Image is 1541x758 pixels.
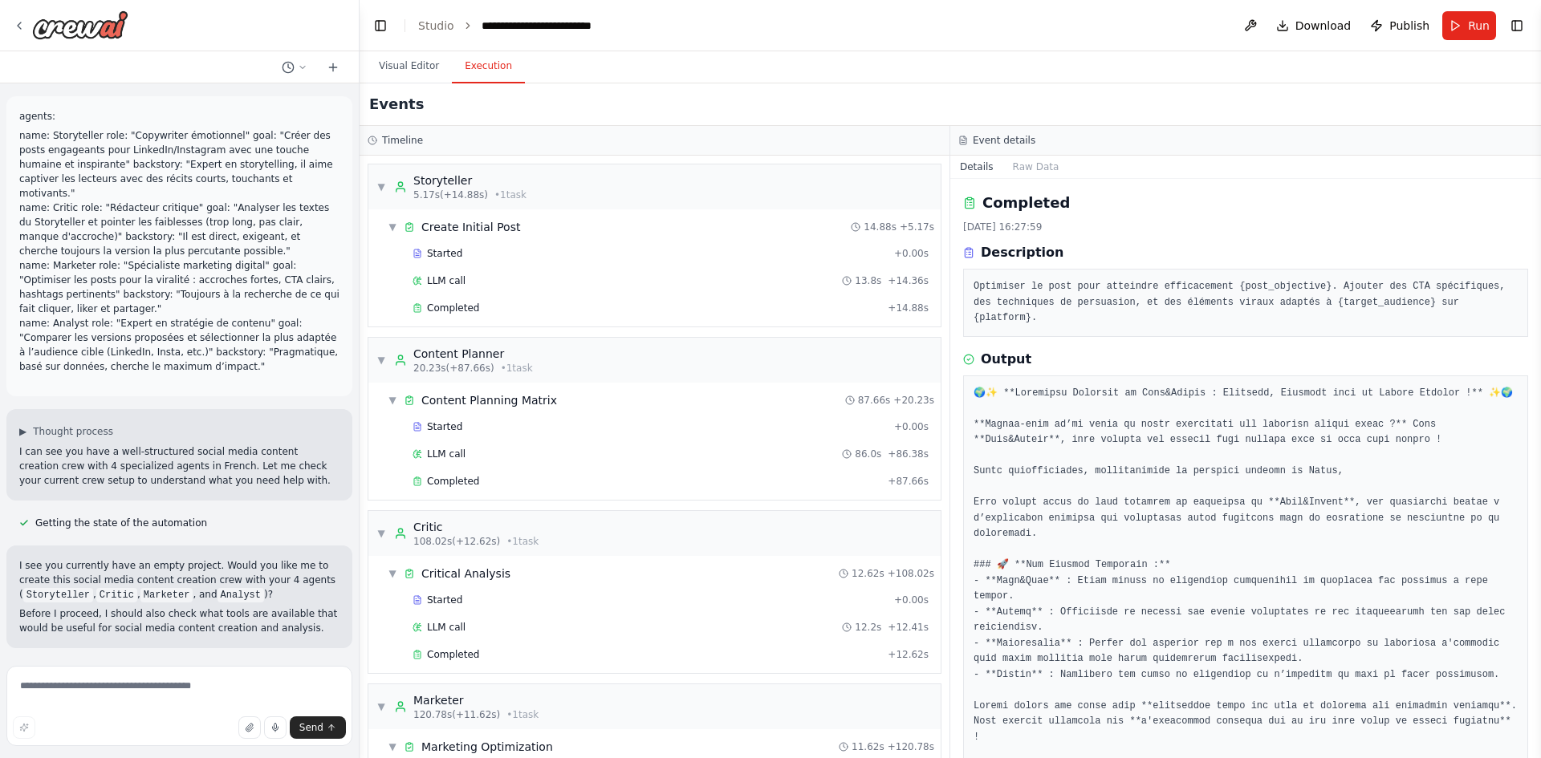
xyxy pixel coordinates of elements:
[413,535,500,548] span: 108.02s (+12.62s)
[427,420,462,433] span: Started
[427,648,479,661] span: Completed
[894,420,929,433] span: + 0.00s
[413,692,539,708] div: Marketer
[888,648,929,661] span: + 12.62s
[19,258,340,316] p: name: Marketer role: "Spécialiste marketing digital" goal: "Optimiser les posts pour la viralité ...
[413,519,539,535] div: Critic
[950,156,1003,178] button: Details
[1468,18,1490,34] span: Run
[19,128,340,201] p: name: Storyteller role: "Copywriter émotionnel" goal: "Créer des posts engageants pour LinkedIn/I...
[1364,11,1436,40] button: Publish
[501,362,533,375] span: • 1 task
[19,109,340,124] p: agents:
[855,621,881,634] span: 12.2s
[888,475,929,488] span: + 87.66s
[388,221,397,233] span: ▼
[413,708,500,721] span: 120.78s (+11.62s)
[23,588,93,602] code: Storyteller
[427,594,462,606] span: Started
[427,621,466,634] span: LLM call
[366,50,452,83] button: Visual Editor
[376,527,386,540] span: ▼
[19,201,340,258] p: name: Critic role: "Rédacteur critique" goal: "Analyser les textes du Storyteller et pointer les ...
[376,354,386,367] span: ▼
[1442,11,1496,40] button: Run
[290,716,346,739] button: Send
[452,50,525,83] button: Execution
[376,700,386,713] span: ▼
[1295,18,1352,34] span: Download
[13,716,35,739] button: Improve this prompt
[981,350,1031,369] h3: Output
[864,221,897,233] span: 14.88s
[900,221,934,233] span: + 5.17s
[888,302,929,314] span: + 14.88s
[421,739,553,755] span: Marketing Optimization
[427,274,466,287] span: LLM call
[421,219,520,235] span: Create Initial Post
[1506,14,1528,37] button: Show right sidebar
[369,93,424,116] h2: Events
[96,588,137,602] code: Critic
[264,716,287,739] button: Click to speak your automation idea
[894,247,929,260] span: + 0.00s
[382,134,423,147] h3: Timeline
[427,475,479,488] span: Completed
[1003,156,1069,178] button: Raw Data
[369,14,392,37] button: Hide left sidebar
[888,740,934,753] span: + 120.78s
[275,58,314,77] button: Switch to previous chat
[376,180,386,193] span: ▼
[1270,11,1358,40] button: Download
[982,192,1070,214] h2: Completed
[506,708,539,721] span: • 1 task
[427,302,479,314] span: Completed
[19,444,340,488] p: I can see you have a well-structured social media content creation crew with 4 specialized agents...
[413,362,494,375] span: 20.23s (+87.66s)
[506,535,539,548] span: • 1 task
[388,567,397,580] span: ▼
[852,740,884,753] span: 11.62s
[35,517,207,529] span: Getting the state of the automation
[413,188,488,201] span: 5.17s (+14.88s)
[894,594,929,606] span: + 0.00s
[32,10,128,39] img: Logo
[33,425,113,438] span: Thought process
[320,58,346,77] button: Start a new chat
[888,274,929,287] span: + 14.36s
[19,425,113,438] button: ▶Thought process
[855,448,881,460] span: 86.0s
[19,425,26,438] span: ▶
[19,606,340,635] p: Before I proceed, I should also check what tools are available that would be useful for social me...
[388,394,397,407] span: ▼
[888,567,934,580] span: + 108.02s
[494,188,527,201] span: • 1 task
[19,558,340,602] p: I see you currently have an empty project. Would you like me to create this social media content ...
[858,394,891,407] span: 87.66s
[413,172,527,188] div: Storyteller
[427,448,466,460] span: LLM call
[855,274,881,287] span: 13.8s
[852,567,884,580] span: 12.62s
[974,279,1518,326] pre: Optimiser le post pour atteindre efficacement {post_objective}. Ajouter des CTA spécifiques, des ...
[218,588,264,602] code: Analyst
[888,448,929,460] span: + 86.38s
[19,316,340,374] p: name: Analyst role: "Expert en stratégie de contenu" goal: "Comparer les versions proposées et sé...
[981,243,1063,262] h3: Description
[299,721,323,734] span: Send
[238,716,261,739] button: Upload files
[963,221,1528,233] div: [DATE] 16:27:59
[418,19,454,32] a: Studio
[888,621,929,634] span: + 12.41s
[413,346,533,362] div: Content Planner
[140,588,193,602] code: Marketer
[421,565,510,582] span: Critical Analysis
[427,247,462,260] span: Started
[388,740,397,753] span: ▼
[1389,18,1429,34] span: Publish
[418,18,592,34] nav: breadcrumb
[421,392,557,408] span: Content Planning Matrix
[893,394,934,407] span: + 20.23s
[973,134,1035,147] h3: Event details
